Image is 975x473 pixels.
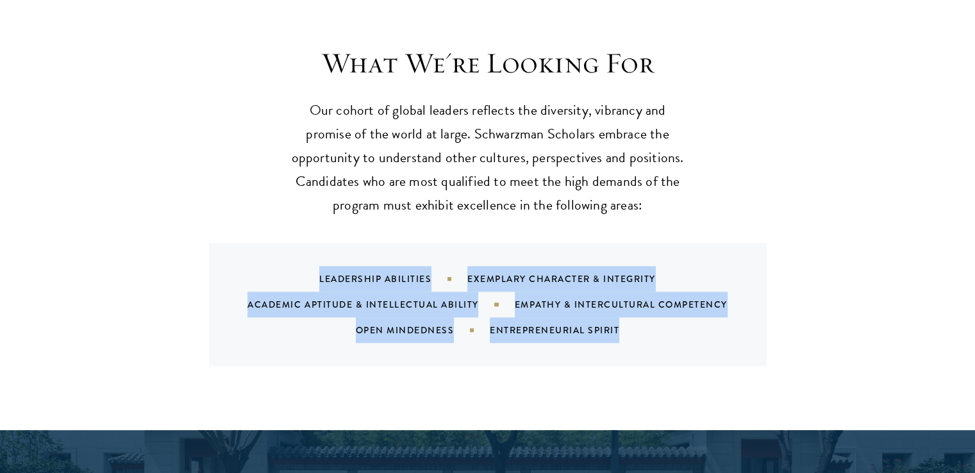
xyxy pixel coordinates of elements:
[356,324,490,336] div: Open Mindedness
[289,46,687,81] h3: What We're Looking For
[319,272,467,285] div: Leadership Abilities
[490,324,651,336] div: Entrepreneurial Spirit
[515,298,760,311] div: Empathy & Intercultural Competency
[289,99,687,217] p: Our cohort of global leaders reflects the diversity, vibrancy and promise of the world at large. ...
[467,272,688,285] div: Exemplary Character & Integrity
[247,298,514,311] div: Academic Aptitude & Intellectual Ability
